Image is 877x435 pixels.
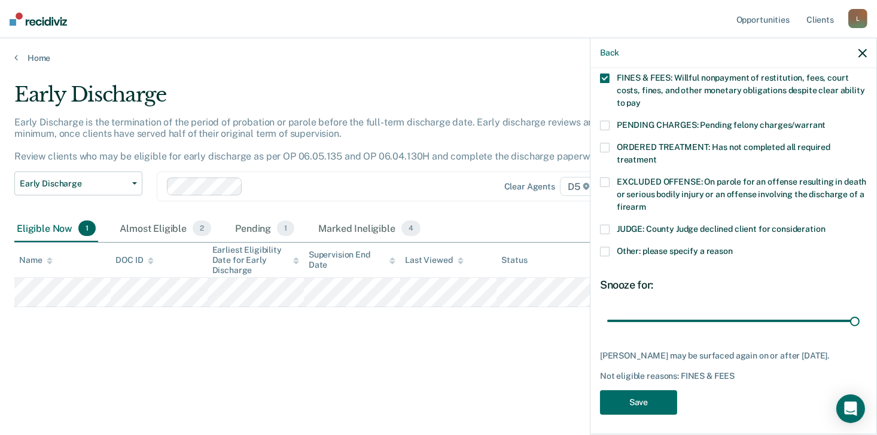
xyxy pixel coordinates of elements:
span: ORDERED TREATMENT: Has not completed all required treatment [617,142,830,164]
span: 1 [78,220,96,236]
div: DOC ID [115,255,154,265]
div: Supervision End Date [309,250,395,270]
div: Almost Eligible [117,216,214,242]
div: [PERSON_NAME] may be surfaced again on or after [DATE]. [600,351,867,361]
div: Eligible Now [14,216,98,242]
div: Pending [233,216,297,242]
span: 2 [193,220,211,236]
div: Clear agents [504,182,555,192]
div: L [848,9,867,28]
div: Earliest Eligibility Date for Early Discharge [212,245,299,275]
div: Last Viewed [405,255,463,265]
span: PENDING CHARGES: Pending felony charges/warrant [617,120,826,130]
span: 4 [401,220,421,236]
div: Snooze for: [600,278,867,292]
button: Back [600,48,619,58]
span: Other: please specify a reason [617,246,733,256]
span: D5 [560,177,598,196]
div: Open Intercom Messenger [836,394,865,423]
div: Name [19,255,53,265]
div: Not eligible reasons: FINES & FEES [600,371,867,381]
span: Early Discharge [20,179,127,189]
button: Save [600,390,677,415]
span: EXCLUDED OFFENSE: On parole for an offense resulting in death or serious bodily injury or an offe... [617,177,866,212]
p: Early Discharge is the termination of the period of probation or parole before the full-term disc... [14,117,657,163]
a: Home [14,53,863,63]
span: JUDGE: County Judge declined client for consideration [617,224,826,234]
img: Recidiviz [10,13,67,26]
span: 1 [277,220,294,236]
div: Marked Ineligible [316,216,423,242]
div: Status [501,255,527,265]
span: FINES & FEES: Willful nonpayment of restitution, fees, court costs, fines, and other monetary obl... [617,73,865,108]
div: Early Discharge [14,82,672,117]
